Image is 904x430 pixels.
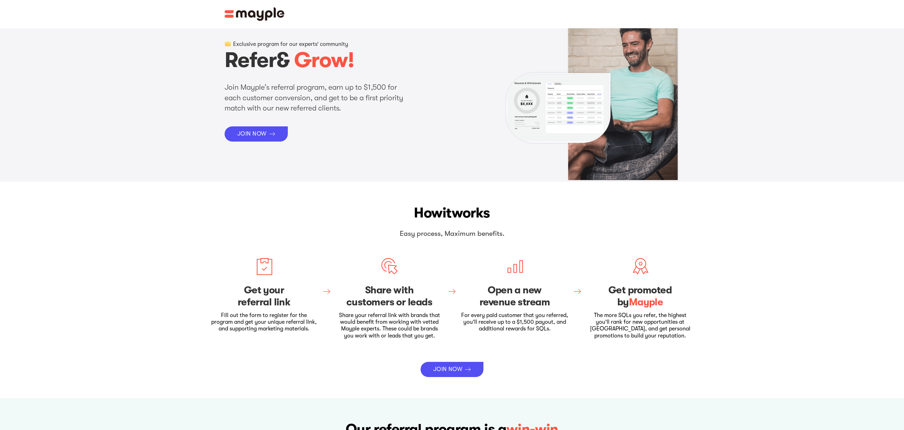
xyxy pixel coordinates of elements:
span: Mayple [629,297,663,308]
p: Fill out the form to register for the program and get your unique referral link, and supporting m... [210,312,317,333]
img: Grow your business [506,257,524,275]
img: Create your marketing brief. [255,257,273,275]
h3: Share with customers or leads [336,285,443,308]
a: JOIN NOW [225,126,288,142]
h3: Get your referral link [210,285,317,308]
img: Find a match [381,257,398,275]
span: it [442,205,451,221]
img: Grow your business [631,257,649,275]
span: Refer [225,48,276,72]
h2: How works [210,203,694,223]
div: JOIN NOW [237,131,267,137]
p: For every paid customer that you referred, you’ll receive up to a $1,500 payout, and additional r... [461,312,568,333]
div: JOIN NOW [433,366,463,373]
a: JOIN NOW [421,362,484,377]
h3: Open a new revenue stream [461,285,568,308]
span: Grow! [294,48,354,72]
p: Share your referral link with brands that would benefit from working with vetted Mayple experts. ... [336,312,443,339]
h3: Get promoted by [587,285,694,308]
span: & [276,48,289,72]
p: Easy process, Maximum benefits. [320,228,584,239]
p: The more SQLs you refer, the highest you’ll rank for new opportunities at [GEOGRAPHIC_DATA], and ... [587,312,694,339]
img: Mayple logo [225,7,285,21]
p: Exclusive program for our experts’ community [233,41,348,48]
p: Join Mayple’s referral program, earn up to $1,500 for each customer conversion, and get to be a f... [225,82,408,113]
